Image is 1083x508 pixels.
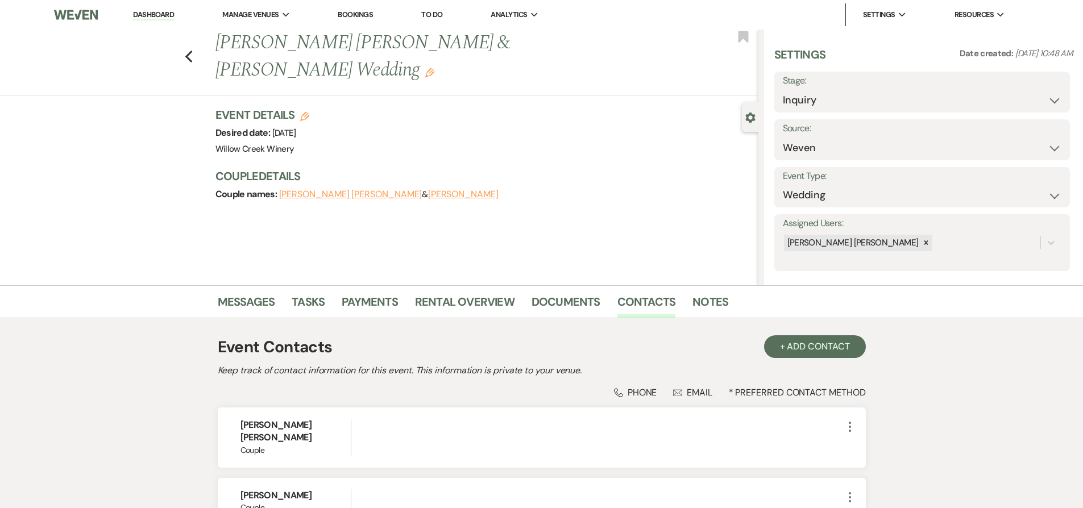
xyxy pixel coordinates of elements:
a: Rental Overview [415,293,514,318]
a: Bookings [338,10,373,19]
h3: Event Details [215,107,310,123]
span: [DATE] [272,127,296,139]
div: * Preferred Contact Method [218,386,866,398]
span: Date created: [960,48,1015,59]
h6: [PERSON_NAME] [240,489,351,502]
a: Documents [532,293,600,318]
span: Willow Creek Winery [215,143,294,155]
span: Desired date: [215,127,272,139]
span: [DATE] 10:48 AM [1015,48,1073,59]
h2: Keep track of contact information for this event. This information is private to your venue. [218,364,866,377]
img: Weven Logo [54,3,97,27]
h3: Settings [774,47,826,72]
h3: Couple Details [215,168,747,184]
span: Settings [863,9,895,20]
button: [PERSON_NAME] [PERSON_NAME] [279,190,422,199]
label: Source: [783,120,1061,137]
a: Notes [692,293,728,318]
a: To Do [421,10,442,19]
a: Messages [218,293,275,318]
label: Event Type: [783,168,1061,185]
a: Dashboard [133,10,174,20]
h1: Event Contacts [218,335,333,359]
span: & [279,189,499,200]
button: [PERSON_NAME] [428,190,499,199]
a: Payments [342,293,398,318]
span: Couple [240,444,351,456]
span: Couple names: [215,188,279,200]
div: Email [673,386,712,398]
button: Close lead details [745,111,756,122]
span: Analytics [491,9,527,20]
label: Stage: [783,73,1061,89]
button: Edit [425,67,434,77]
a: Tasks [292,293,325,318]
div: [PERSON_NAME] [PERSON_NAME] [784,235,920,251]
h6: [PERSON_NAME] [PERSON_NAME] [240,419,351,444]
h1: [PERSON_NAME] [PERSON_NAME] & [PERSON_NAME] Wedding [215,30,645,84]
a: Contacts [617,293,676,318]
span: Manage Venues [222,9,279,20]
span: Resources [955,9,994,20]
label: Assigned Users: [783,215,1061,232]
div: Phone [614,386,657,398]
button: + Add Contact [764,335,866,358]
